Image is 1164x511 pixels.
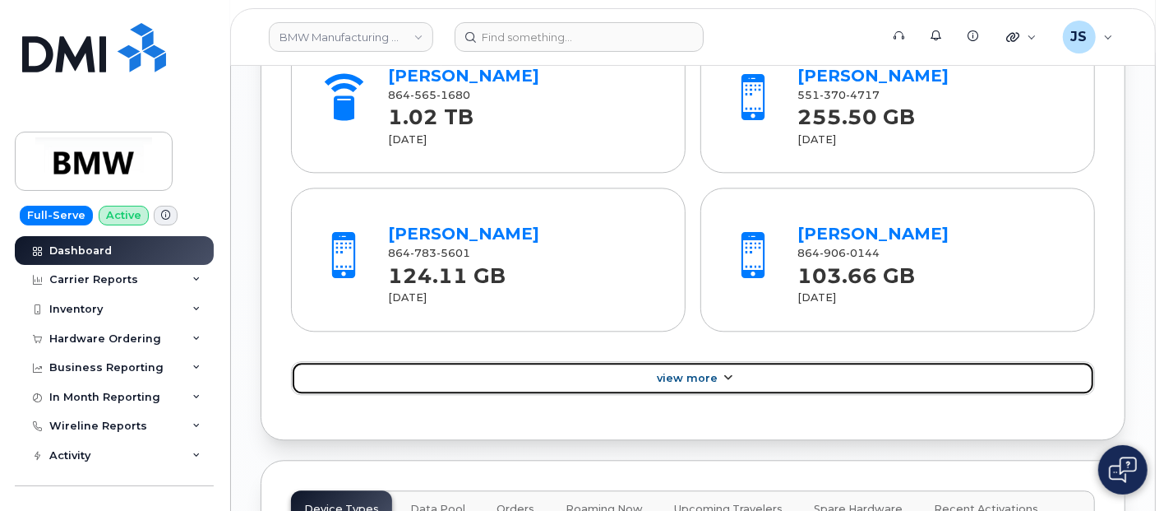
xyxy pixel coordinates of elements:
strong: 103.66 GB [798,254,916,288]
span: 864 [798,247,880,259]
input: Find something... [455,22,704,52]
div: [DATE] [389,290,656,305]
strong: 1.02 TB [389,95,474,129]
span: 864 [389,89,471,101]
div: [DATE] [798,132,1065,147]
a: BMW Manufacturing Co LLC [269,22,433,52]
span: 5601 [437,247,471,259]
a: [PERSON_NAME] [798,224,949,244]
div: [DATE] [389,132,656,147]
a: [PERSON_NAME] [389,66,540,86]
span: 370 [820,89,847,101]
strong: 124.11 GB [389,254,506,288]
div: Quicklinks [995,21,1048,53]
span: JS [1071,27,1088,47]
span: 783 [411,247,437,259]
span: 864 [389,247,471,259]
span: View More [657,372,718,384]
span: 4717 [847,89,880,101]
span: 565 [411,89,437,101]
a: View More [291,361,1095,396]
span: 0144 [847,247,880,259]
a: [PERSON_NAME] [389,224,540,244]
span: 906 [820,247,847,259]
div: Jade Stoffey [1051,21,1125,53]
strong: 255.50 GB [798,95,916,129]
img: Open chat [1109,457,1137,483]
span: 551 [798,89,880,101]
span: 1680 [437,89,471,101]
div: [DATE] [798,290,1065,305]
a: [PERSON_NAME] [798,66,949,86]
